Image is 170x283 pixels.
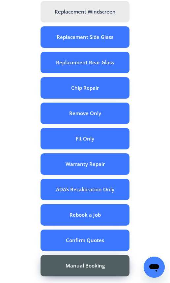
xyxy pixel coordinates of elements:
[41,26,129,48] button: Replacement Side Glass
[41,128,129,149] button: Fit Only
[144,257,165,278] iframe: Button to launch messaging window
[41,52,129,73] button: Replacement Rear Glass
[41,153,129,175] button: Warranty Repair
[41,103,129,124] button: Remove Only
[41,77,129,99] button: Chip Repair
[41,179,129,200] button: ADAS Recalibration Only
[41,230,129,251] button: Confirm Quotes
[41,255,129,276] button: Manual Booking
[41,1,129,22] button: Replacement Windscreen
[41,204,129,226] button: Rebook a Job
